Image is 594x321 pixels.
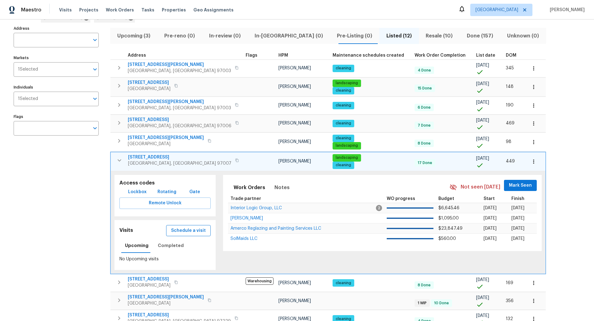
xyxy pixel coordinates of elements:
[278,317,311,321] span: [PERSON_NAME]
[166,225,211,236] button: Schedule a visit
[128,80,170,86] span: [STREET_ADDRESS]
[463,32,496,40] span: Done (157)
[484,226,497,231] span: [DATE]
[333,121,354,126] span: cleaning
[128,68,231,74] span: [GEOGRAPHIC_DATA], [GEOGRAPHIC_DATA] 97003
[506,53,516,58] span: DOM
[162,7,186,13] span: Properties
[506,121,514,125] span: 469
[334,32,376,40] span: Pre-Listing (0)
[230,216,263,220] a: [PERSON_NAME]
[128,300,204,306] span: [GEOGRAPHIC_DATA]
[423,32,456,40] span: Resale (10)
[333,155,360,160] span: landscaping
[128,160,231,167] span: [GEOGRAPHIC_DATA], [GEOGRAPHIC_DATA] 97007
[484,197,495,201] span: Start
[506,103,514,107] span: 190
[128,123,231,129] span: [GEOGRAPHIC_DATA], [GEOGRAPHIC_DATA] 97006
[333,136,354,141] span: cleaning
[119,197,211,209] button: Remote Unlock
[234,183,265,192] span: Work Orders
[230,236,257,241] span: SolMaids LLC
[128,141,204,147] span: [GEOGRAPHIC_DATA]
[506,299,514,303] span: 356
[476,100,489,105] span: [DATE]
[128,282,170,288] span: [GEOGRAPHIC_DATA]
[128,105,231,111] span: [GEOGRAPHIC_DATA], [GEOGRAPHIC_DATA] 97003
[274,183,290,192] span: Notes
[128,86,170,92] span: [GEOGRAPHIC_DATA]
[511,206,524,210] span: [DATE]
[476,156,489,161] span: [DATE]
[91,36,99,44] button: Open
[484,216,497,220] span: [DATE]
[171,227,206,235] span: Schedule a visit
[415,301,429,306] span: 1 WIP
[278,140,311,144] span: [PERSON_NAME]
[387,197,415,201] span: WO progress
[476,63,489,67] span: [DATE]
[59,7,72,13] span: Visits
[79,7,98,13] span: Projects
[114,32,153,40] span: Upcoming (3)
[193,7,234,13] span: Geo Assignments
[14,56,99,60] label: Markets
[128,99,231,105] span: [STREET_ADDRESS][PERSON_NAME]
[438,236,456,241] span: $560.00
[506,159,515,163] span: 449
[91,94,99,103] button: Open
[124,199,206,207] span: Remote Unlock
[158,242,184,249] span: Completed
[383,32,415,40] span: Listed (12)
[506,85,514,89] span: 148
[476,82,489,86] span: [DATE]
[91,65,99,74] button: Open
[128,135,204,141] span: [STREET_ADDRESS][PERSON_NAME]
[185,186,205,198] button: Gate
[128,276,170,282] span: [STREET_ADDRESS]
[438,226,463,231] span: $23,847.49
[128,188,147,196] span: Lockbox
[246,53,257,58] span: Flags
[18,96,38,102] span: 1 Selected
[484,206,497,210] span: [DATE]
[511,236,524,241] span: [DATE]
[161,32,198,40] span: Pre-reno (0)
[438,216,459,220] span: $1,095.00
[128,312,231,318] span: [STREET_ADDRESS]
[128,294,204,300] span: [STREET_ADDRESS][PERSON_NAME]
[333,53,404,58] span: Maintenance schedules created
[230,197,261,201] span: Trade partner
[432,301,451,306] span: 10 Done
[278,299,311,303] span: [PERSON_NAME]
[476,118,489,123] span: [DATE]
[415,160,435,166] span: 17 Done
[415,283,433,288] span: 8 Done
[415,123,433,128] span: 7 Done
[278,159,311,163] span: [PERSON_NAME]
[141,8,154,12] span: Tasks
[106,7,134,13] span: Work Orders
[14,115,99,119] label: Flags
[438,197,454,201] span: Budget
[230,206,282,210] a: Interior Logic Group, LLC
[278,53,288,58] span: HPM
[128,117,231,123] span: [STREET_ADDRESS]
[230,226,321,231] span: Amerco Reglazing and Painting Services LLC
[333,80,360,86] span: landscaping
[547,7,585,13] span: [PERSON_NAME]
[251,32,326,40] span: In-[GEOGRAPHIC_DATA] (0)
[21,7,41,13] span: Maestro
[415,105,433,110] span: 6 Done
[278,121,311,125] span: [PERSON_NAME]
[506,140,511,144] span: 98
[461,184,500,191] span: Not seen [DATE]
[333,280,354,286] span: cleaning
[230,237,257,241] a: SolMaids LLC
[333,66,354,71] span: cleaning
[14,85,99,89] label: Individuals
[476,53,495,58] span: List date
[91,124,99,132] button: Open
[511,216,524,220] span: [DATE]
